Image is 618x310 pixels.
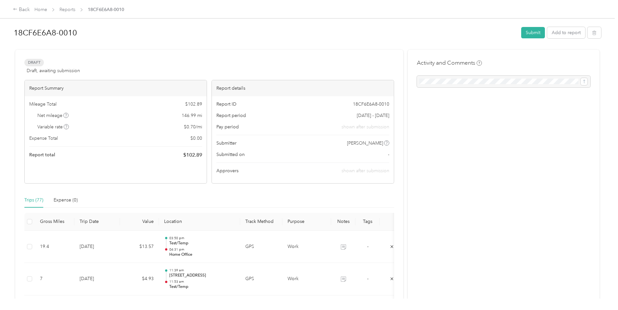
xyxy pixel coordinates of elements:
[355,213,380,231] th: Tags
[190,135,202,142] span: $ 0.00
[74,231,120,263] td: [DATE]
[216,123,239,130] span: Pay period
[25,80,207,96] div: Report Summary
[37,112,69,119] span: Net mileage
[367,276,368,281] span: -
[35,263,74,295] td: 7
[74,213,120,231] th: Trip Date
[357,112,389,119] span: [DATE] - [DATE]
[216,140,237,147] span: Submitter
[120,213,159,231] th: Value
[169,279,235,284] p: 11:53 am
[185,101,202,108] span: $ 102.89
[582,274,618,310] iframe: Everlance-gr Chat Button Frame
[240,263,282,295] td: GPS
[282,263,331,295] td: Work
[169,273,235,278] p: [STREET_ADDRESS]
[216,151,245,158] span: Submitted on
[29,135,58,142] span: Expense Total
[35,231,74,263] td: 19.4
[282,231,331,263] td: Work
[347,140,383,147] span: [PERSON_NAME]
[388,151,389,158] span: -
[417,59,482,67] h4: Activity and Comments
[14,25,517,41] h1: 18CF6E6A8-0010
[216,167,238,174] span: Approvers
[29,151,55,158] span: Report total
[212,80,394,96] div: Report details
[54,197,78,204] div: Expense (0)
[341,168,389,174] span: shown after submission
[341,123,389,130] span: shown after submission
[59,7,75,12] a: Reports
[240,213,282,231] th: Track Method
[169,236,235,240] p: 03:50 pm
[169,252,235,258] p: Home Office
[182,112,202,119] span: 146.99 mi
[353,101,389,108] span: 18CF6E6A8-0010
[24,59,44,66] span: Draft
[169,268,235,273] p: 11:39 am
[216,112,246,119] span: Report period
[88,6,124,13] span: 18CF6E6A8-0010
[159,213,240,231] th: Location
[29,101,57,108] span: Mileage Total
[120,231,159,263] td: $13.57
[282,213,331,231] th: Purpose
[24,197,43,204] div: Trips (77)
[169,240,235,246] p: Test/Temp
[120,263,159,295] td: $4.93
[169,247,235,252] p: 04:31 pm
[183,151,202,159] span: $ 102.89
[184,123,202,130] span: $ 0.70 / mi
[521,27,545,38] button: Submit
[240,231,282,263] td: GPS
[216,101,237,108] span: Report ID
[331,213,355,231] th: Notes
[34,7,47,12] a: Home
[37,123,69,130] span: Variable rate
[74,263,120,295] td: [DATE]
[27,67,80,74] span: Draft, awaiting submission
[13,6,30,14] div: Back
[547,27,585,38] button: Add to report
[367,244,368,249] span: -
[35,213,74,231] th: Gross Miles
[169,284,235,290] p: Test/Temp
